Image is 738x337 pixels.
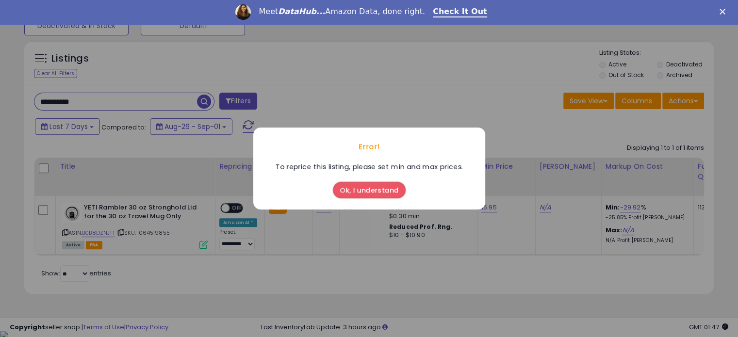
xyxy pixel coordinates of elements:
a: Check It Out [433,7,487,17]
div: Error! [253,132,485,161]
div: Meet Amazon Data, done right. [259,7,425,16]
img: Profile image for Georgie [235,4,251,20]
button: Ok, I understand [333,182,406,198]
div: To reprice this listing, please set min and max prices. [270,161,468,172]
div: Close [720,9,729,15]
i: DataHub... [278,7,325,16]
